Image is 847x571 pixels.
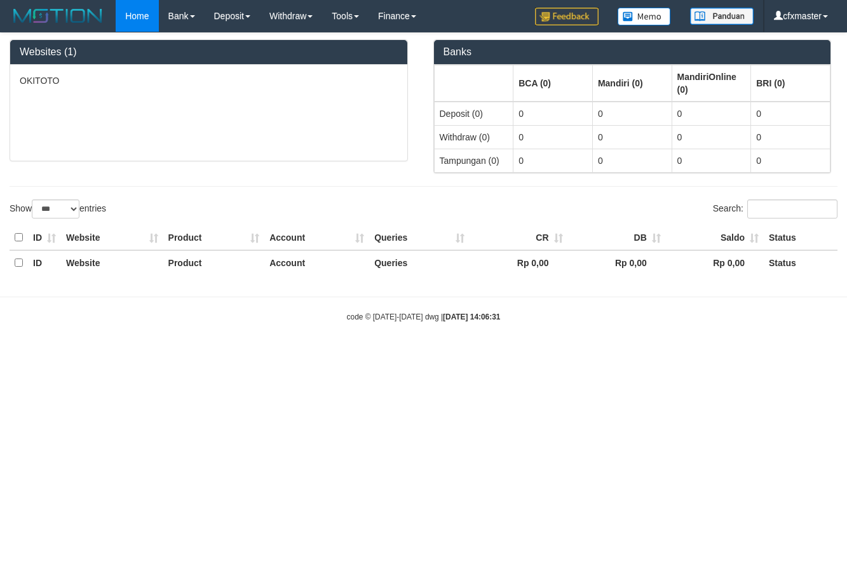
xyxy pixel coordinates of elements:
th: Status [764,225,837,250]
th: Rp 0,00 [568,250,666,275]
label: Show entries [10,199,106,218]
th: Account [264,250,369,275]
th: Website [61,225,163,250]
th: Queries [369,225,470,250]
td: 0 [751,125,830,149]
th: DB [568,225,666,250]
td: Tampungan (0) [434,149,513,172]
th: CR [470,225,567,250]
img: panduan.png [690,8,754,25]
th: Group: activate to sort column ascending [513,65,593,102]
td: 0 [513,125,593,149]
td: 0 [672,149,751,172]
th: Group: activate to sort column ascending [592,65,672,102]
th: Account [264,225,369,250]
td: 0 [751,149,830,172]
th: Group: activate to sort column ascending [751,65,830,102]
h3: Websites (1) [20,46,398,58]
small: code © [DATE]-[DATE] dwg | [347,312,501,321]
th: Status [764,250,837,275]
td: 0 [592,102,672,126]
td: 0 [672,125,751,149]
label: Search: [713,199,837,218]
th: Group: activate to sort column ascending [434,65,513,102]
th: Saldo [666,225,764,250]
h3: Banks [444,46,822,58]
th: Product [163,250,265,275]
td: 0 [592,149,672,172]
strong: [DATE] 14:06:31 [443,312,500,321]
th: Rp 0,00 [666,250,764,275]
th: ID [28,225,61,250]
th: Group: activate to sort column ascending [672,65,751,102]
p: OKITOTO [20,74,398,87]
img: Button%20Memo.svg [618,8,671,25]
select: Showentries [32,199,79,218]
td: Deposit (0) [434,102,513,126]
th: Website [61,250,163,275]
th: Rp 0,00 [470,250,567,275]
td: 0 [672,102,751,126]
th: Product [163,225,265,250]
img: Feedback.jpg [535,8,599,25]
td: 0 [513,149,593,172]
img: MOTION_logo.png [10,6,106,25]
th: ID [28,250,61,275]
td: 0 [592,125,672,149]
td: Withdraw (0) [434,125,513,149]
td: 0 [513,102,593,126]
td: 0 [751,102,830,126]
input: Search: [747,199,837,218]
th: Queries [369,250,470,275]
